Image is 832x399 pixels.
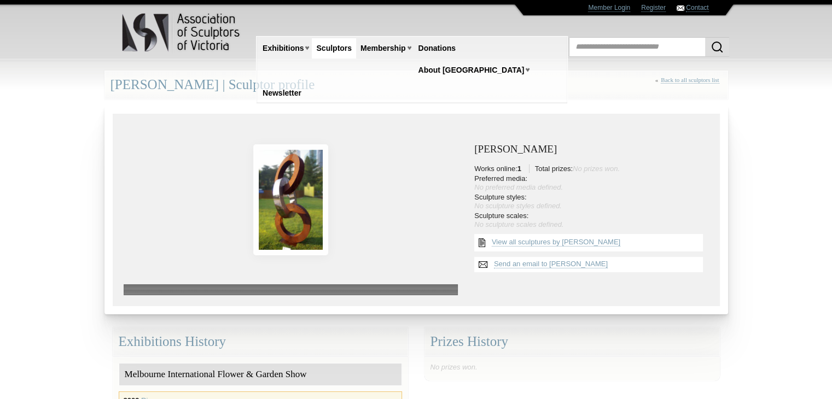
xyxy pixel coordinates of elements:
a: Member Login [588,4,630,12]
li: Works online: Total prizes: [474,165,708,173]
li: Sculpture scales: [474,212,708,229]
a: Contact [686,4,708,12]
a: Register [641,4,666,12]
a: Back to all sculptors list [661,77,719,84]
h3: [PERSON_NAME] [474,144,708,155]
a: Exhibitions [258,38,308,58]
img: Rings [253,144,329,255]
span: No prizes won. [430,363,478,371]
div: [PERSON_NAME] | Sculptor profile [104,71,728,99]
span: No prizes won. [573,165,620,173]
a: Newsletter [258,83,306,103]
div: Exhibitions History [113,327,408,356]
img: Search [711,40,724,54]
img: Send an email to Sean Bassett [474,257,492,272]
img: logo.png [121,11,242,54]
img: View all {sculptor_name} sculptures list [474,234,490,251]
a: Sculptors [312,38,356,58]
strong: 1 [517,165,521,173]
div: No sculpture scales defined. [474,220,708,229]
div: No preferred media defined. [474,183,708,192]
div: No sculpture styles defined. [474,202,708,210]
a: Send an email to [PERSON_NAME] [494,260,608,268]
a: View all sculptures by [PERSON_NAME] [492,238,620,247]
div: Melbourne International Flower & Garden Show [119,363,402,386]
a: Membership [356,38,410,58]
div: « [655,77,722,96]
li: Sculpture styles: [474,193,708,210]
div: Prizes History [424,327,720,356]
img: Contact ASV [677,5,684,11]
a: About [GEOGRAPHIC_DATA] [414,60,529,80]
a: Donations [414,38,460,58]
li: Preferred media: [474,174,708,192]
